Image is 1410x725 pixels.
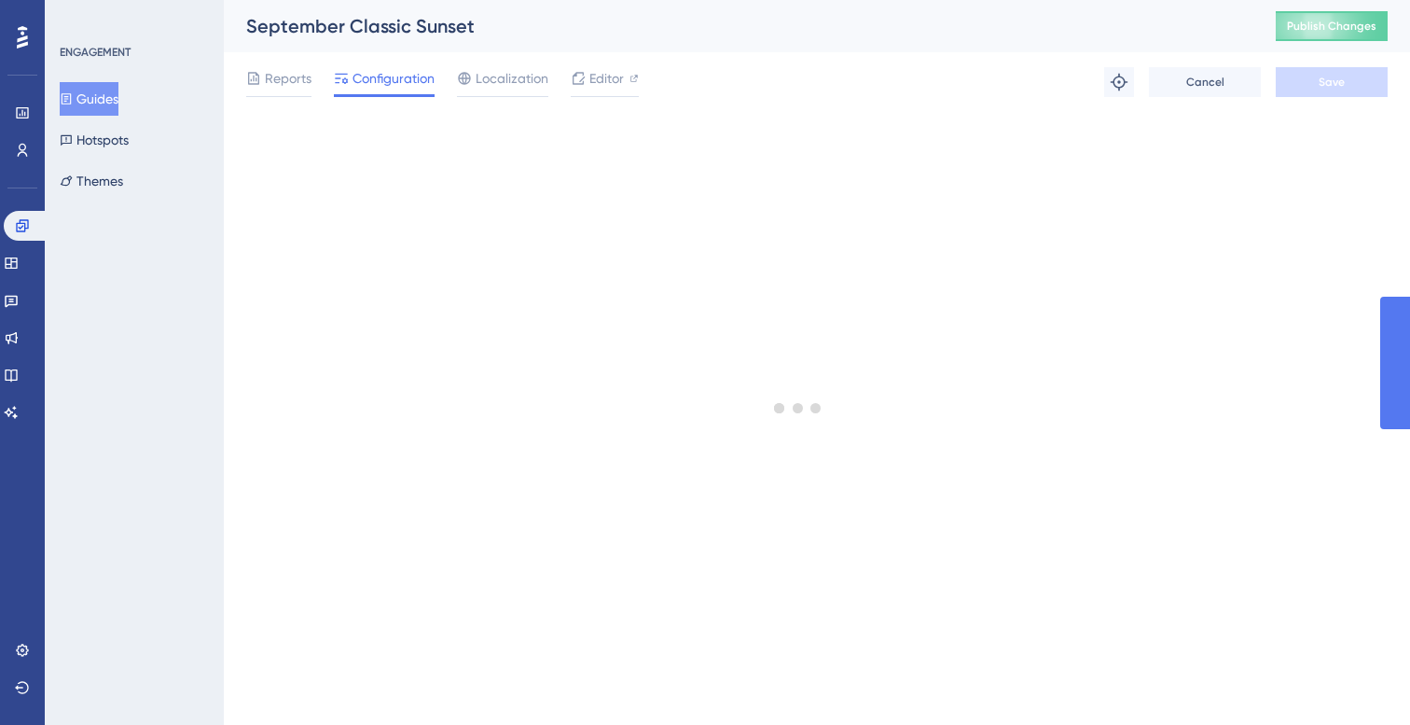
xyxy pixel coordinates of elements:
span: Localization [476,67,548,90]
button: Cancel [1149,67,1261,97]
div: September Classic Sunset [246,13,1229,39]
span: Reports [265,67,311,90]
span: Cancel [1186,75,1224,90]
span: Save [1319,75,1345,90]
button: Save [1276,67,1388,97]
span: Editor [589,67,624,90]
iframe: UserGuiding AI Assistant Launcher [1332,651,1388,707]
button: Publish Changes [1276,11,1388,41]
span: Publish Changes [1287,19,1376,34]
span: Configuration [352,67,435,90]
button: Themes [60,164,123,198]
div: ENGAGEMENT [60,45,131,60]
button: Guides [60,82,118,116]
button: Hotspots [60,123,129,157]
